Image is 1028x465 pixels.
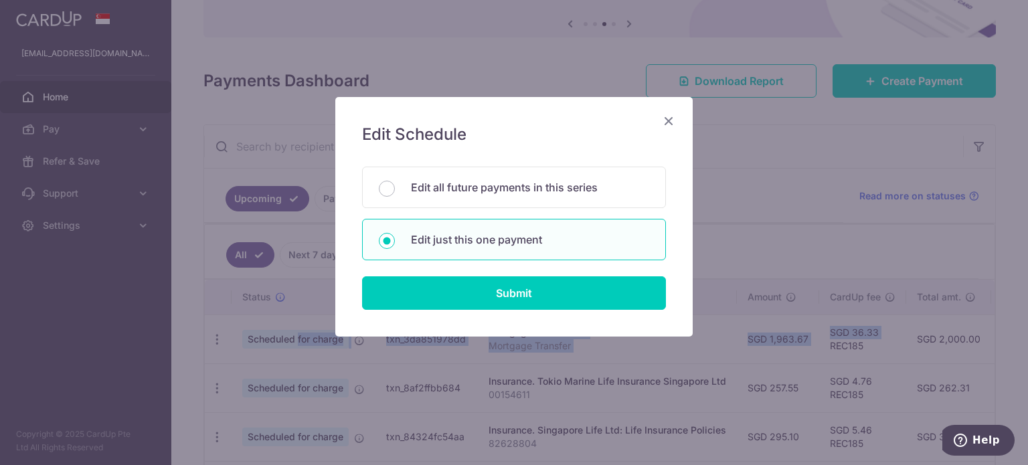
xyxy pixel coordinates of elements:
[942,425,1015,458] iframe: Opens a widget where you can find more information
[661,113,677,129] button: Close
[362,124,666,145] h5: Edit Schedule
[362,276,666,310] input: Submit
[411,231,649,248] p: Edit just this one payment
[411,179,649,195] p: Edit all future payments in this series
